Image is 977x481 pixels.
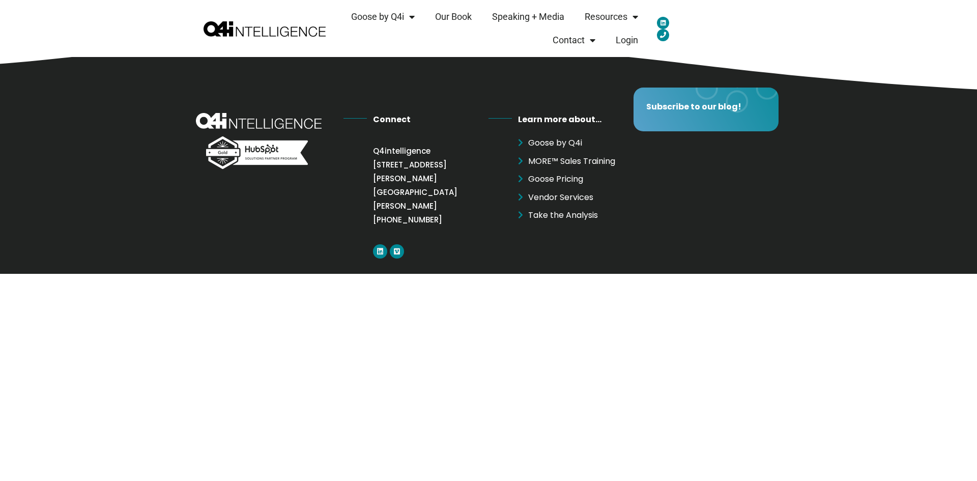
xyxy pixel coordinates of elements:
img: Q4 Intelligence [204,21,326,37]
a: Vendor Services [518,191,628,204]
nav: Main menu [326,5,648,52]
div: Navigation Menu [518,136,628,222]
a: Goose by Q4i [341,5,425,29]
p: Q4intelligence [STREET_ADDRESS][PERSON_NAME] [GEOGRAPHIC_DATA][PERSON_NAME] [PHONE_NUMBER] [373,136,489,234]
a: MORE™ Sales Training [518,155,628,168]
a: Our Book [425,5,482,29]
img: Q4 Intelligence [196,113,322,129]
h3: Subscribe to our blog! [646,100,766,114]
h3: Connect [373,113,489,126]
h3: Learn more about... [518,113,628,126]
a: Login [606,29,648,52]
a: Take the Analysis [518,209,628,222]
a: Contact [542,29,606,52]
a: Goose by Q4i [518,136,628,150]
a: Goose Pricing [518,173,628,186]
a: Resources [574,5,648,29]
a: Speaking + Media [482,5,574,29]
img: gold-horizontal-white-1 [206,136,308,169]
